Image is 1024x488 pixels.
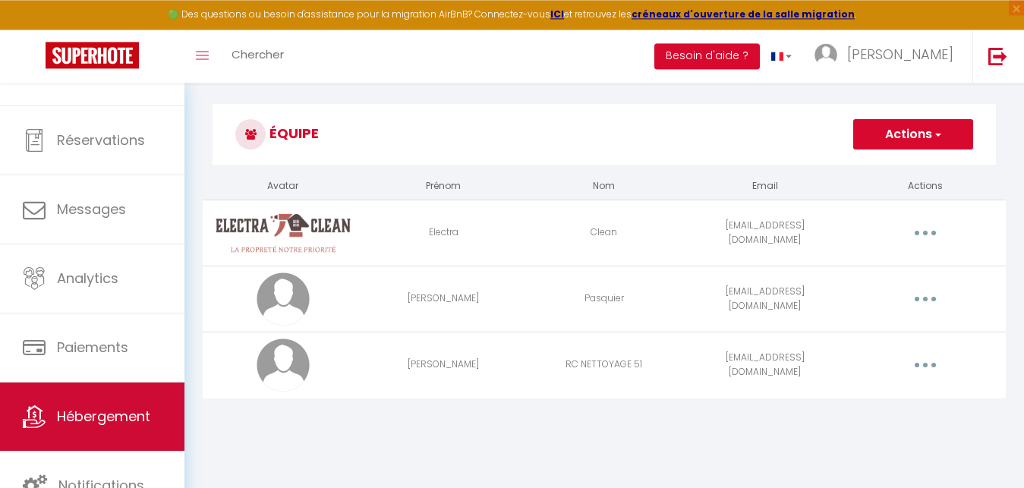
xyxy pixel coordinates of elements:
th: Avatar [203,173,364,200]
td: [EMAIL_ADDRESS][DOMAIN_NAME] [685,332,846,398]
td: RC NETTOYAGE 51 [524,332,685,398]
img: avatar.png [257,272,310,326]
button: Actions [853,119,973,150]
a: créneaux d'ouverture de la salle migration [632,8,855,20]
span: Hébergement [57,407,150,426]
span: Analytics [57,269,118,288]
td: Clean [524,200,685,266]
img: 17385893696333.png [209,206,358,260]
td: [EMAIL_ADDRESS][DOMAIN_NAME] [685,200,846,266]
img: logout [988,46,1007,65]
td: Pasquier [524,266,685,332]
a: Chercher [220,30,295,83]
th: Email [685,173,846,200]
td: [PERSON_NAME] [364,332,525,398]
span: Réservations [57,131,145,150]
span: [PERSON_NAME] [847,45,953,64]
a: ... [PERSON_NAME] [803,30,972,83]
h3: Équipe [213,104,996,165]
a: ICI [550,8,564,20]
td: [PERSON_NAME] [364,266,525,332]
span: Chercher [232,46,284,62]
button: Ouvrir le widget de chat LiveChat [12,6,58,52]
td: [EMAIL_ADDRESS][DOMAIN_NAME] [685,266,846,332]
img: ... [814,43,837,66]
td: Electra [364,200,525,266]
th: Actions [845,173,1006,200]
span: Messages [57,200,126,219]
button: Besoin d'aide ? [654,43,760,69]
th: Prénom [364,173,525,200]
th: Nom [524,173,685,200]
span: Paiements [57,338,128,357]
img: avatar.png [257,338,310,392]
img: Super Booking [46,42,139,68]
